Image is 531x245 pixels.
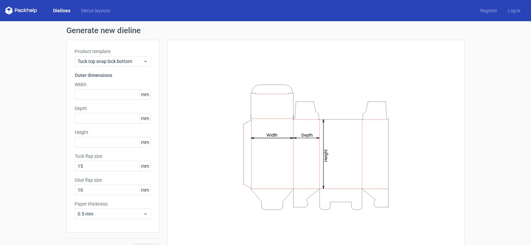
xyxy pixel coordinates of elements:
[78,211,143,217] span: 0.5 mm
[75,48,151,55] label: Product template
[139,90,151,99] span: mm
[475,7,502,14] a: Register
[139,161,151,171] span: mm
[139,113,151,123] span: mm
[75,72,151,79] h3: Outer dimensions
[66,27,465,34] h1: Generate new dieline
[502,7,526,14] a: Log in
[76,7,115,14] a: Diecut layouts
[75,201,151,207] label: Paper thickness
[75,177,151,183] label: Glue flap size
[301,132,313,137] tspan: Depth
[75,81,151,88] label: Width
[139,137,151,147] span: mm
[75,105,151,112] label: Depth
[78,58,143,65] span: Tuck top snap lock bottom
[75,153,151,159] label: Tuck flap size
[266,132,277,137] tspan: Width
[323,149,328,161] tspan: Height
[48,7,76,14] a: Dielines
[139,185,151,195] span: mm
[75,129,151,136] label: Height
